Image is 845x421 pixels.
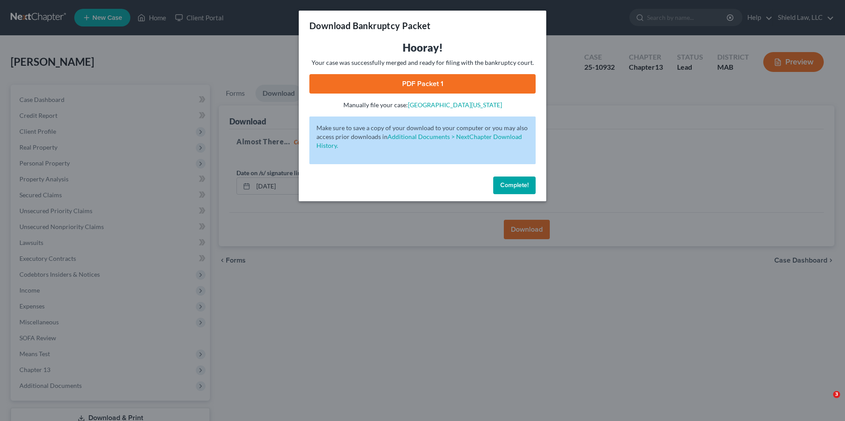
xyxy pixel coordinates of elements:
[309,58,536,67] p: Your case was successfully merged and ready for filing with the bankruptcy court.
[309,19,430,32] h3: Download Bankruptcy Packet
[309,74,536,94] a: PDF Packet 1
[493,177,536,194] button: Complete!
[309,101,536,109] p: Manually file your case:
[309,41,536,55] h3: Hooray!
[316,133,522,149] a: Additional Documents > NextChapter Download History.
[408,101,502,109] a: [GEOGRAPHIC_DATA][US_STATE]
[500,181,529,189] span: Complete!
[316,124,529,150] p: Make sure to save a copy of your download to your computer or you may also access prior downloads in
[815,391,836,412] iframe: Intercom live chat
[833,391,840,398] span: 3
